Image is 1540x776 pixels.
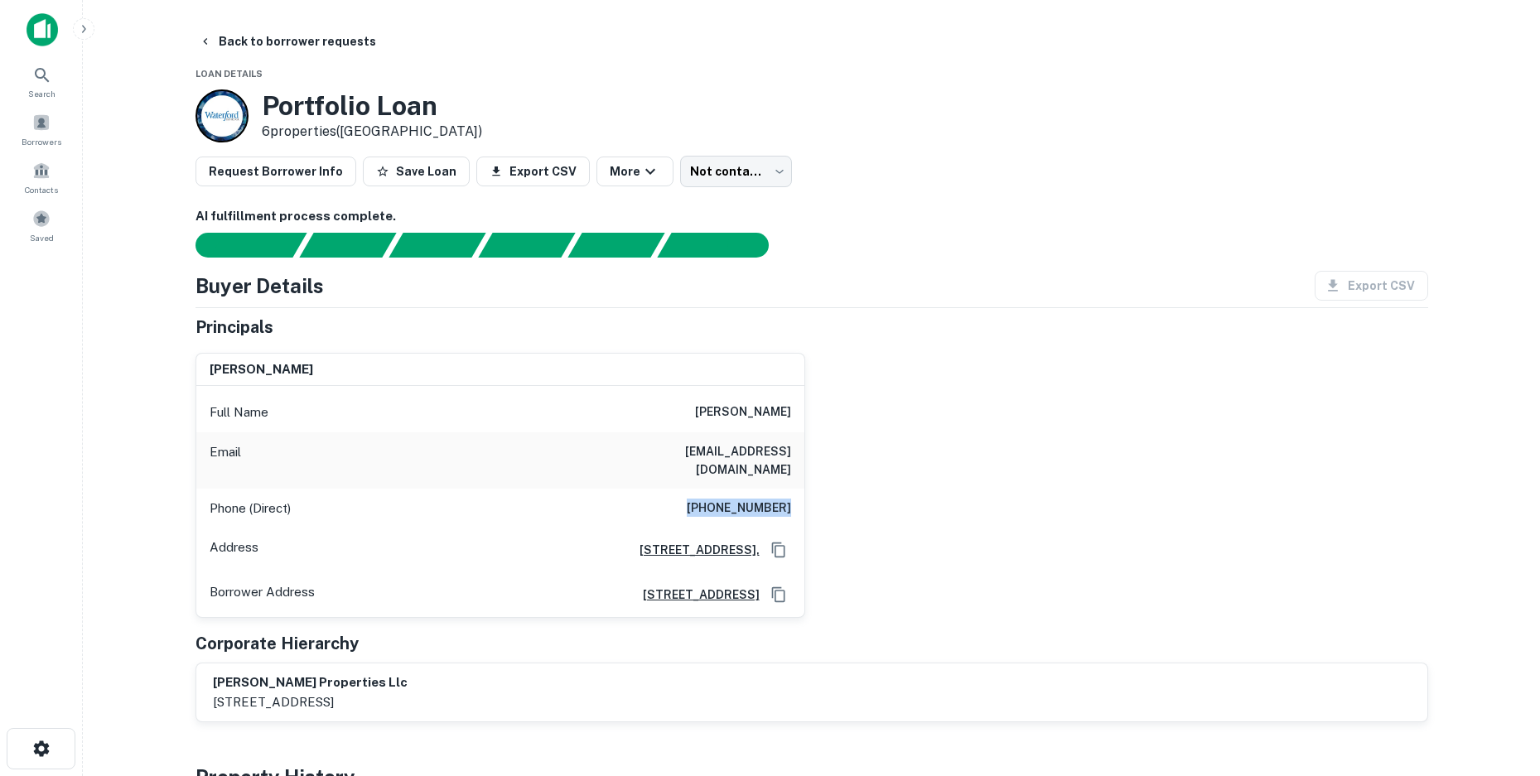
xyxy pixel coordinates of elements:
div: Documents found, AI parsing details... [389,233,485,258]
div: Principals found, AI now looking for contact information... [478,233,575,258]
h6: [PERSON_NAME] properties llc [213,673,408,692]
span: Loan Details [196,69,263,79]
div: AI fulfillment process complete. [658,233,789,258]
span: Search [28,87,56,100]
h5: Corporate Hierarchy [196,631,359,656]
a: Search [5,59,78,104]
h3: Portfolio Loan [262,90,482,122]
h6: [EMAIL_ADDRESS][DOMAIN_NAME] [592,442,791,479]
p: Phone (Direct) [210,499,291,518]
button: Export CSV [476,157,590,186]
p: Borrower Address [210,582,315,607]
h6: AI fulfillment process complete. [196,207,1428,226]
h6: [PERSON_NAME] [695,402,791,422]
a: Borrowers [5,107,78,152]
a: Saved [5,203,78,248]
button: More [596,157,673,186]
p: [STREET_ADDRESS] [213,692,408,712]
div: Sending borrower request to AI... [176,233,300,258]
p: 6 properties ([GEOGRAPHIC_DATA]) [262,122,482,142]
h6: [PHONE_NUMBER] [687,499,791,518]
a: Contacts [5,155,78,200]
h4: Buyer Details [196,271,324,301]
button: Request Borrower Info [196,157,356,186]
p: Full Name [210,402,268,422]
p: Email [210,442,241,479]
a: [STREET_ADDRESS] [630,586,760,604]
h6: [PERSON_NAME] [210,360,313,379]
div: Your request is received and processing... [299,233,396,258]
button: Save Loan [363,157,470,186]
button: Copy Address [766,582,791,607]
span: Saved [30,231,54,244]
img: capitalize-icon.png [27,13,58,46]
iframe: Chat Widget [1457,643,1540,723]
p: Address [210,537,258,562]
h5: Principals [196,315,273,340]
button: Back to borrower requests [192,27,383,56]
span: Contacts [25,183,58,196]
button: Copy Address [766,537,791,562]
span: Borrowers [22,135,61,148]
a: [STREET_ADDRESS], [626,541,760,559]
div: Not contacted [680,156,792,187]
div: Principals found, still searching for contact information. This may take time... [567,233,664,258]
